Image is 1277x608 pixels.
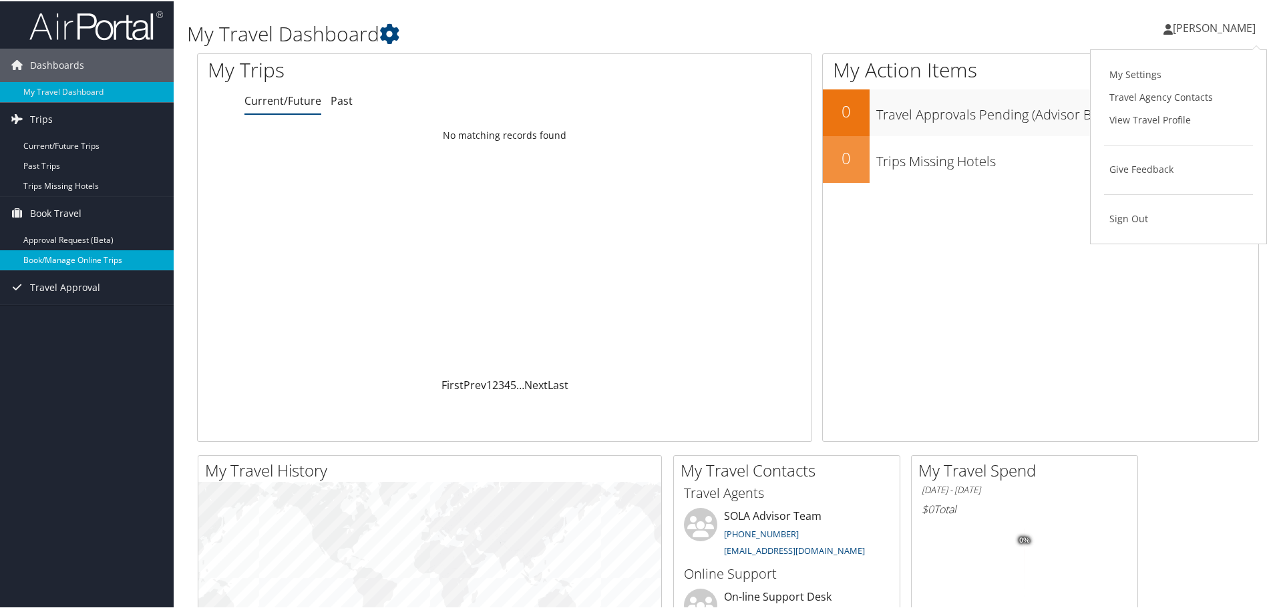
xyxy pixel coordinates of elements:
[823,88,1258,135] a: 0Travel Approvals Pending (Advisor Booked)
[1019,535,1030,543] tspan: 0%
[30,270,100,303] span: Travel Approval
[677,507,896,561] li: SOLA Advisor Team
[516,376,524,391] span: …
[823,145,870,168] h2: 0
[29,9,163,40] img: airportal-logo.png
[1173,19,1256,34] span: [PERSON_NAME]
[724,527,799,539] a: [PHONE_NUMBER]
[1104,85,1253,107] a: Travel Agency Contacts
[823,135,1258,182] a: 0Trips Missing Hotels
[876,97,1258,123] h3: Travel Approvals Pending (Advisor Booked)
[823,99,870,121] h2: 0
[524,376,548,391] a: Next
[187,19,908,47] h1: My Travel Dashboard
[1104,157,1253,180] a: Give Feedback
[684,563,890,582] h3: Online Support
[548,376,568,391] a: Last
[918,458,1137,481] h2: My Travel Spend
[1163,7,1269,47] a: [PERSON_NAME]
[244,92,321,107] a: Current/Future
[198,122,811,146] td: No matching records found
[208,55,546,83] h1: My Trips
[681,458,900,481] h2: My Travel Contacts
[922,501,1127,515] h6: Total
[331,92,353,107] a: Past
[823,55,1258,83] h1: My Action Items
[205,458,661,481] h2: My Travel History
[30,196,81,229] span: Book Travel
[1104,107,1253,130] a: View Travel Profile
[498,376,504,391] a: 3
[30,101,53,135] span: Trips
[464,376,486,391] a: Prev
[876,144,1258,170] h3: Trips Missing Hotels
[1104,206,1253,229] a: Sign Out
[441,376,464,391] a: First
[724,543,865,555] a: [EMAIL_ADDRESS][DOMAIN_NAME]
[492,376,498,391] a: 2
[510,376,516,391] a: 5
[922,501,934,515] span: $0
[504,376,510,391] a: 4
[684,483,890,501] h3: Travel Agents
[486,376,492,391] a: 1
[922,483,1127,495] h6: [DATE] - [DATE]
[1104,62,1253,85] a: My Settings
[30,47,84,81] span: Dashboards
